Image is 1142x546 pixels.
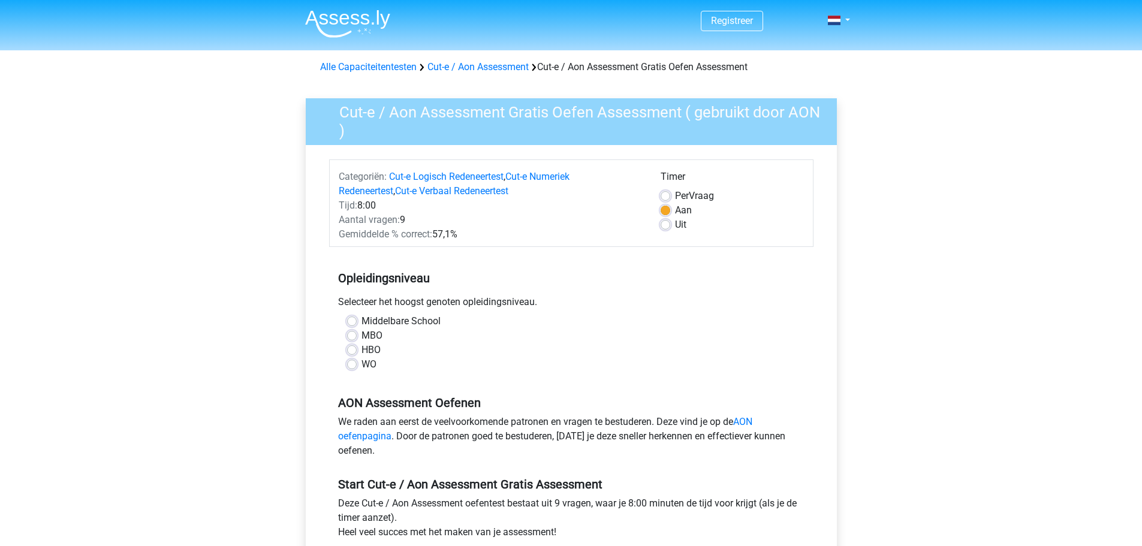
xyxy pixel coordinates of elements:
[675,189,714,203] label: Vraag
[315,60,827,74] div: Cut-e / Aon Assessment Gratis Oefen Assessment
[329,295,813,314] div: Selecteer het hoogst genoten opleidingsniveau.
[361,328,382,343] label: MBO
[339,228,432,240] span: Gemiddelde % correct:
[329,496,813,544] div: Deze Cut-e / Aon Assessment oefentest bestaat uit 9 vragen, waar je 8:00 minuten de tijd voor kri...
[361,357,376,372] label: WO
[338,396,804,410] h5: AON Assessment Oefenen
[330,213,652,227] div: 9
[339,171,570,197] a: Cut-e Numeriek Redeneertest
[320,61,417,73] a: Alle Capaciteitentesten
[325,98,828,140] h3: Cut-e / Aon Assessment Gratis Oefen Assessment ( gebruikt door AON )
[361,343,381,357] label: HBO
[338,266,804,290] h5: Opleidingsniveau
[330,227,652,242] div: 57,1%
[395,185,508,197] a: Cut-e Verbaal Redeneertest
[711,15,753,26] a: Registreer
[389,171,504,182] a: Cut-e Logisch Redeneertest
[339,214,400,225] span: Aantal vragen:
[675,203,692,218] label: Aan
[330,170,652,198] div: , ,
[361,314,441,328] label: Middelbare School
[339,171,387,182] span: Categoriën:
[427,61,529,73] a: Cut-e / Aon Assessment
[338,477,804,491] h5: Start Cut-e / Aon Assessment Gratis Assessment
[339,200,357,211] span: Tijd:
[661,170,804,189] div: Timer
[330,198,652,213] div: 8:00
[675,218,686,232] label: Uit
[338,416,752,442] a: AON oefenpagina
[675,190,689,201] span: Per
[329,415,813,463] div: We raden aan eerst de veelvoorkomende patronen en vragen te bestuderen. Deze vind je op de . Door...
[305,10,390,38] img: Assessly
